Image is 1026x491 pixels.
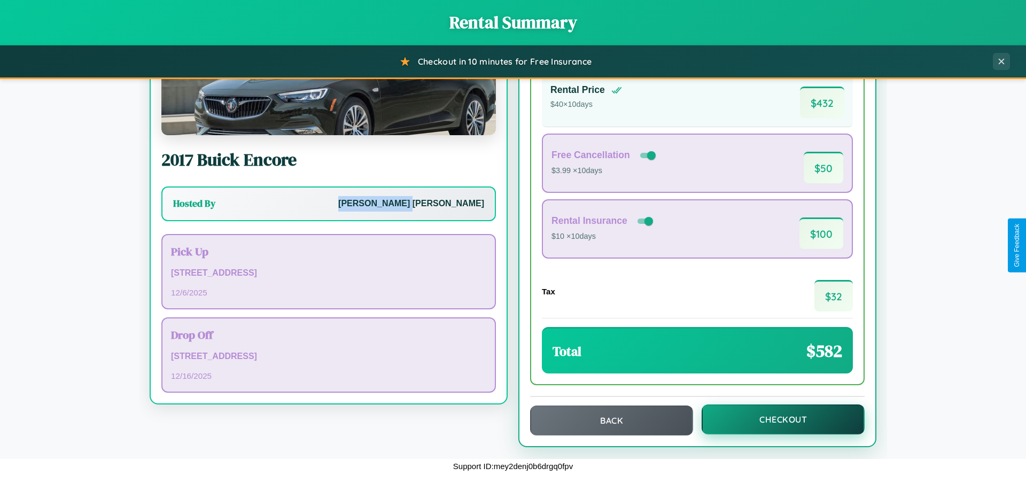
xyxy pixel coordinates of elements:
[530,406,693,435] button: Back
[161,148,496,172] h2: 2017 Buick Encore
[550,98,622,112] p: $ 40 × 10 days
[161,28,496,135] img: Buick Encore
[418,56,592,67] span: Checkout in 10 minutes for Free Insurance
[551,215,627,227] h4: Rental Insurance
[171,327,486,342] h3: Drop Off
[171,369,486,383] p: 12 / 16 / 2025
[542,287,555,296] h4: Tax
[550,84,605,96] h4: Rental Price
[171,349,486,364] p: [STREET_ADDRESS]
[551,150,630,161] h4: Free Cancellation
[171,285,486,300] p: 12 / 6 / 2025
[1013,224,1021,267] div: Give Feedback
[804,152,843,183] span: $ 50
[800,87,844,118] span: $ 432
[171,244,486,259] h3: Pick Up
[551,230,655,244] p: $10 × 10 days
[338,196,484,212] p: [PERSON_NAME] [PERSON_NAME]
[553,342,581,360] h3: Total
[806,339,842,363] span: $ 582
[702,404,865,434] button: Checkout
[173,197,215,210] h3: Hosted By
[171,266,486,281] p: [STREET_ADDRESS]
[11,11,1015,34] h1: Rental Summary
[453,459,573,473] p: Support ID: mey2denj0b6drgq0fpv
[814,280,853,311] span: $ 32
[551,164,658,178] p: $3.99 × 10 days
[799,217,843,249] span: $ 100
